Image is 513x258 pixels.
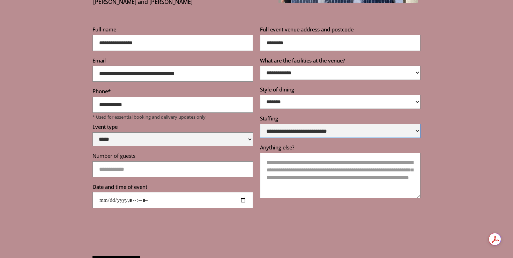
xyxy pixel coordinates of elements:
label: Date and time of event [92,183,253,192]
iframe: reCAPTCHA [92,219,199,246]
label: Full event venue address and postcode [260,26,421,35]
label: Staffing [260,115,421,124]
label: Event type [92,123,253,132]
p: * Used for essential booking and delivery updates only [92,114,253,120]
label: Style of dining [260,86,421,95]
label: Phone* [92,88,253,97]
label: Number of guests [92,152,253,161]
label: Full name [92,26,253,35]
label: What are the facilities at the venue? [260,57,421,66]
label: Email [92,57,253,66]
label: Anything else? [260,144,421,153]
